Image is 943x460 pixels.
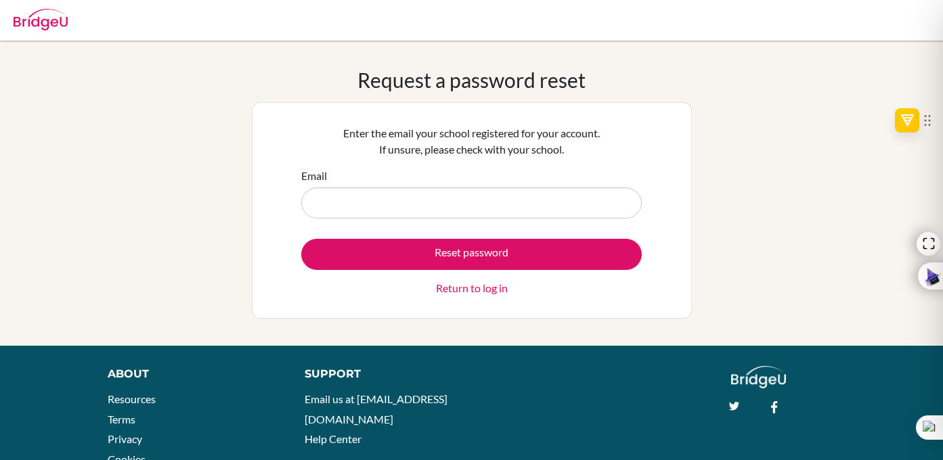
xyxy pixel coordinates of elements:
[108,392,156,405] a: Resources
[305,366,458,382] div: Support
[357,68,586,92] h1: Request a password reset
[108,413,135,425] a: Terms
[305,432,361,445] a: Help Center
[108,432,142,445] a: Privacy
[305,392,447,425] a: Email us at [EMAIL_ADDRESS][DOMAIN_NAME]
[14,9,68,30] img: Bridge-U
[731,366,786,388] img: logo_white@2x-f4f0deed5e89b7ecb1c2cc34c3e3d731f90f0f143d5ea2071677605dd97b5244.png
[301,125,642,158] p: Enter the email your school registered for your account. If unsure, please check with your school.
[301,239,642,270] button: Reset password
[301,168,327,184] label: Email
[436,280,508,296] a: Return to log in
[108,366,274,382] div: About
